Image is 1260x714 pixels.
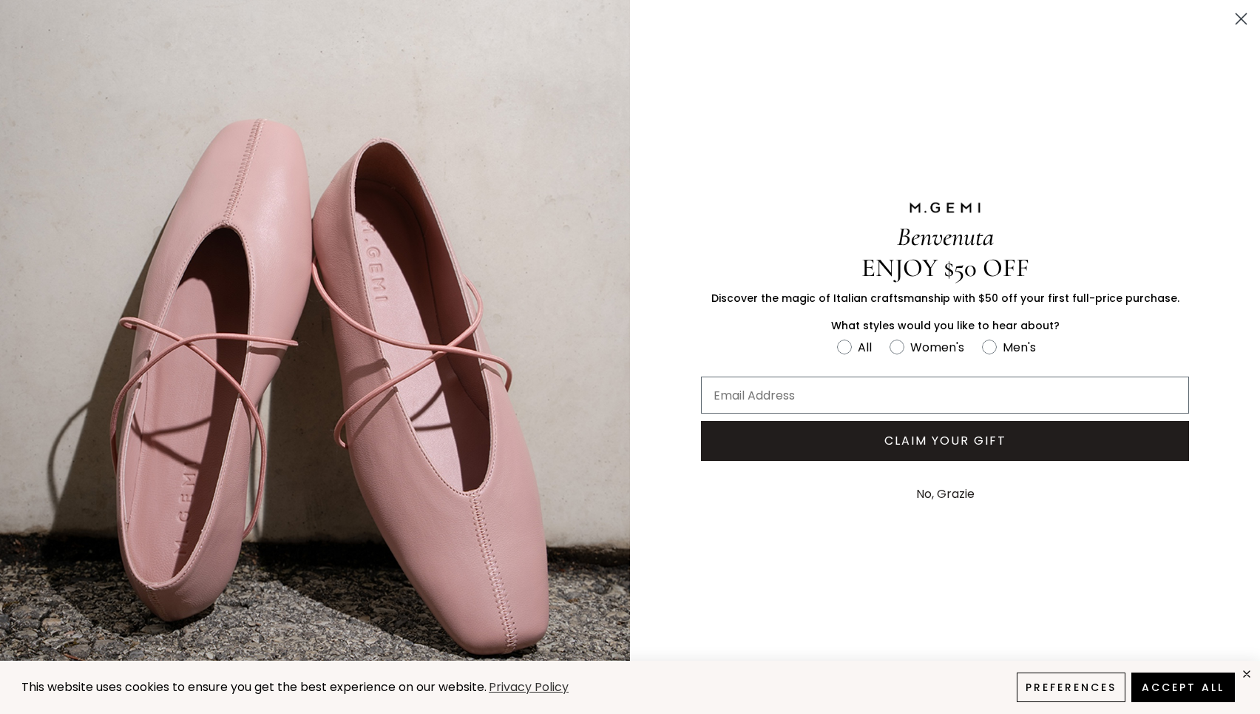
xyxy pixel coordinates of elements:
span: What styles would you like to hear about? [831,318,1060,333]
span: Discover the magic of Italian craftsmanship with $50 off your first full-price purchase. [711,291,1179,306]
div: All [858,338,872,357]
div: close [1241,668,1253,680]
div: Women's [910,338,964,357]
span: ENJOY $50 OFF [861,252,1029,283]
img: M.GEMI [908,201,982,215]
button: Accept All [1131,673,1235,702]
a: Privacy Policy (opens in a new tab) [487,678,571,697]
span: This website uses cookies to ensure you get the best experience on our website. [21,678,487,696]
button: CLAIM YOUR GIFT [701,421,1189,461]
button: Preferences [1017,673,1125,702]
div: Men's [1003,338,1036,357]
button: No, Grazie [909,476,982,513]
span: Benvenuta [897,221,994,252]
input: Email Address [701,377,1189,414]
button: Close dialog [1228,6,1254,32]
